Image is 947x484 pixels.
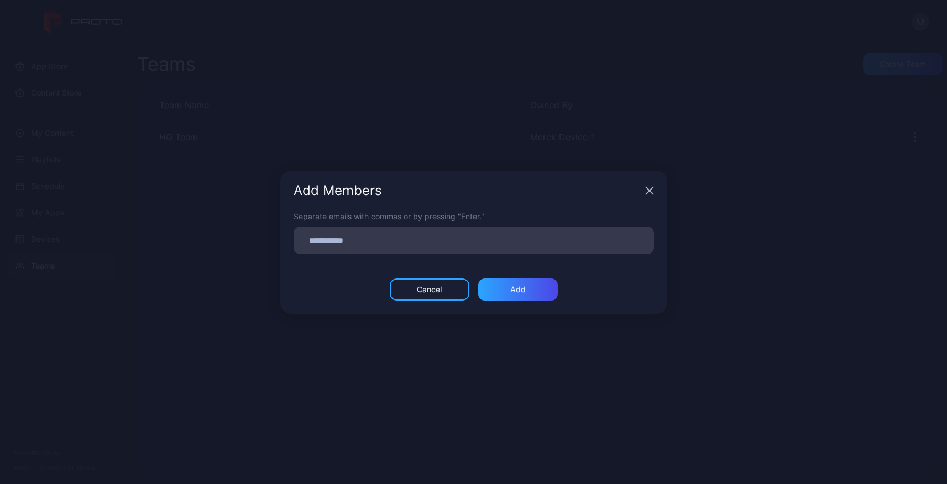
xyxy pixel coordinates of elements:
[510,285,526,294] div: Add
[390,278,469,301] button: Cancel
[478,278,558,301] button: Add
[294,211,654,222] div: Separate emails with commas or by pressing "Enter."
[294,184,641,197] div: Add Members
[417,285,442,294] div: Cancel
